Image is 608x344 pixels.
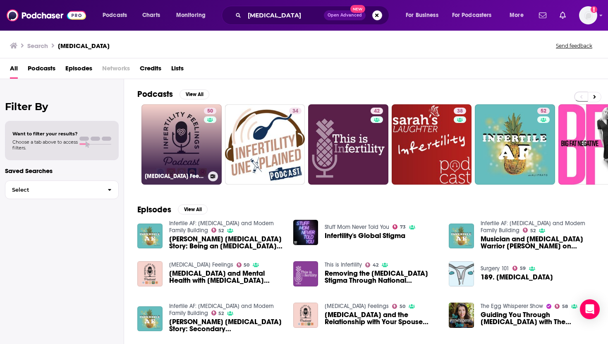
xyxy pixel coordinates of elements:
span: 34 [292,107,298,115]
span: Musician and [MEDICAL_DATA] Warrior [PERSON_NAME] on [MEDICAL_DATA], Anxiety and IVF [481,236,595,250]
span: Choose a tab above to access filters. [12,139,78,151]
span: Open Advanced [328,13,362,17]
a: 42 [365,262,378,267]
span: [PERSON_NAME] [MEDICAL_DATA] Story: Secondary [MEDICAL_DATA], [MEDICAL_DATA] [MEDICAL_DATA] and S... [169,318,283,332]
a: Infertility and Mental Health with Infertility Researcher Dr. Brennan Peterson [169,270,283,284]
h2: Filter By [5,101,119,113]
a: 38 [454,108,466,114]
button: Show profile menu [579,6,597,24]
a: 52 [523,228,536,233]
a: 189. Infertility [481,274,553,281]
span: 189. [MEDICAL_DATA] [481,274,553,281]
span: Removing the [MEDICAL_DATA] Stigma Through National [MEDICAL_DATA] Awareness Week [325,270,439,284]
span: 52 [541,107,546,115]
h3: [MEDICAL_DATA] Feelings [145,173,205,180]
img: Removing the Infertility Stigma Through National Infertility Awareness Week [293,261,318,286]
span: 59 [520,267,526,270]
a: 50 [237,262,250,267]
a: 52 [475,104,555,185]
a: Show notifications dropdown [556,8,569,22]
a: 38 [392,104,472,185]
span: Monitoring [176,10,206,21]
img: 189. Infertility [449,261,474,286]
a: 42 [371,108,383,114]
span: 50 [400,305,405,308]
img: Musician and Infertility Warrior Kina Grannis on Infertility, Anxiety and IVF [449,224,474,249]
a: Stuff Mom Never Told You [325,224,389,231]
span: 50 [244,263,249,267]
img: Kristin Dillensnyder's Infertility Story: Being an Infertility Coach [137,224,163,249]
a: Surgery 101 [481,265,509,272]
img: Podchaser - Follow, Share and Rate Podcasts [7,7,86,23]
span: 73 [400,225,406,229]
span: 52 [218,229,224,233]
span: 38 [457,107,463,115]
span: Credits [140,62,161,79]
svg: Add a profile image [591,6,597,13]
a: Infertile AF: Infertility and Modern Family Building [169,303,274,317]
img: Infertility and Mental Health with Infertility Researcher Dr. Brennan Peterson [137,261,163,286]
a: Lists [171,62,184,79]
h3: Search [27,42,48,50]
a: Musician and Infertility Warrior Kina Grannis on Infertility, Anxiety and IVF [481,236,595,250]
a: Guiding You Through Infertility with The Infertility Doulas [481,311,595,325]
a: Infertility Feelings [169,261,233,268]
img: User Profile [579,6,597,24]
a: Sammi Lawlor's Infertility Story: Secondary Infertility, C-Section Ectopic Pregnancy and Surrogacy [169,318,283,332]
a: Infertility Feelings [325,303,389,310]
input: Search podcasts, credits, & more... [244,9,324,22]
h2: Episodes [137,204,171,215]
span: New [350,5,365,13]
a: Infertility's Global Stigma [325,232,405,239]
a: 52 [537,108,550,114]
img: Sammi Lawlor's Infertility Story: Secondary Infertility, C-Section Ectopic Pregnancy and Surrogacy [137,306,163,332]
a: 34 [289,108,302,114]
a: Podcasts [28,62,55,79]
a: The Egg Whisperer Show [481,303,543,310]
a: Guiding You Through Infertility with The Infertility Doulas [449,303,474,328]
button: Open AdvancedNew [324,10,366,20]
span: 52 [218,312,224,315]
a: Infertile AF: Infertility and Modern Family Building [481,220,585,234]
a: Infertile AF: Infertility and Modern Family Building [169,220,274,234]
a: 73 [393,224,406,229]
a: 50 [392,304,405,309]
span: Want to filter your results? [12,131,78,137]
a: 34 [225,104,305,185]
a: Episodes [65,62,92,79]
a: 52 [211,228,224,233]
span: [MEDICAL_DATA] and Mental Health with [MEDICAL_DATA] Researcher [PERSON_NAME] [169,270,283,284]
a: 59 [512,266,526,271]
img: Infertility's Global Stigma [293,220,318,245]
a: Infertility and the Relationship with Your Spouse (Infertility and Marriage Part 1) [325,311,439,325]
button: open menu [97,9,138,22]
div: Search podcasts, credits, & more... [230,6,397,25]
a: 42 [308,104,388,185]
div: Open Intercom Messenger [580,299,600,319]
p: Saved Searches [5,167,119,175]
span: 58 [562,305,568,308]
a: This is Infertility [325,261,362,268]
button: View All [178,204,208,214]
span: Select [5,187,101,192]
button: open menu [170,9,216,22]
a: 52 [211,310,224,315]
button: open menu [447,9,504,22]
a: Removing the Infertility Stigma Through National Infertility Awareness Week [325,270,439,284]
span: 42 [374,107,380,115]
span: [PERSON_NAME] [MEDICAL_DATA] Story: Being an [MEDICAL_DATA] Coach [169,236,283,250]
button: View All [180,89,209,99]
button: Send feedback [553,42,595,49]
span: For Podcasters [452,10,492,21]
